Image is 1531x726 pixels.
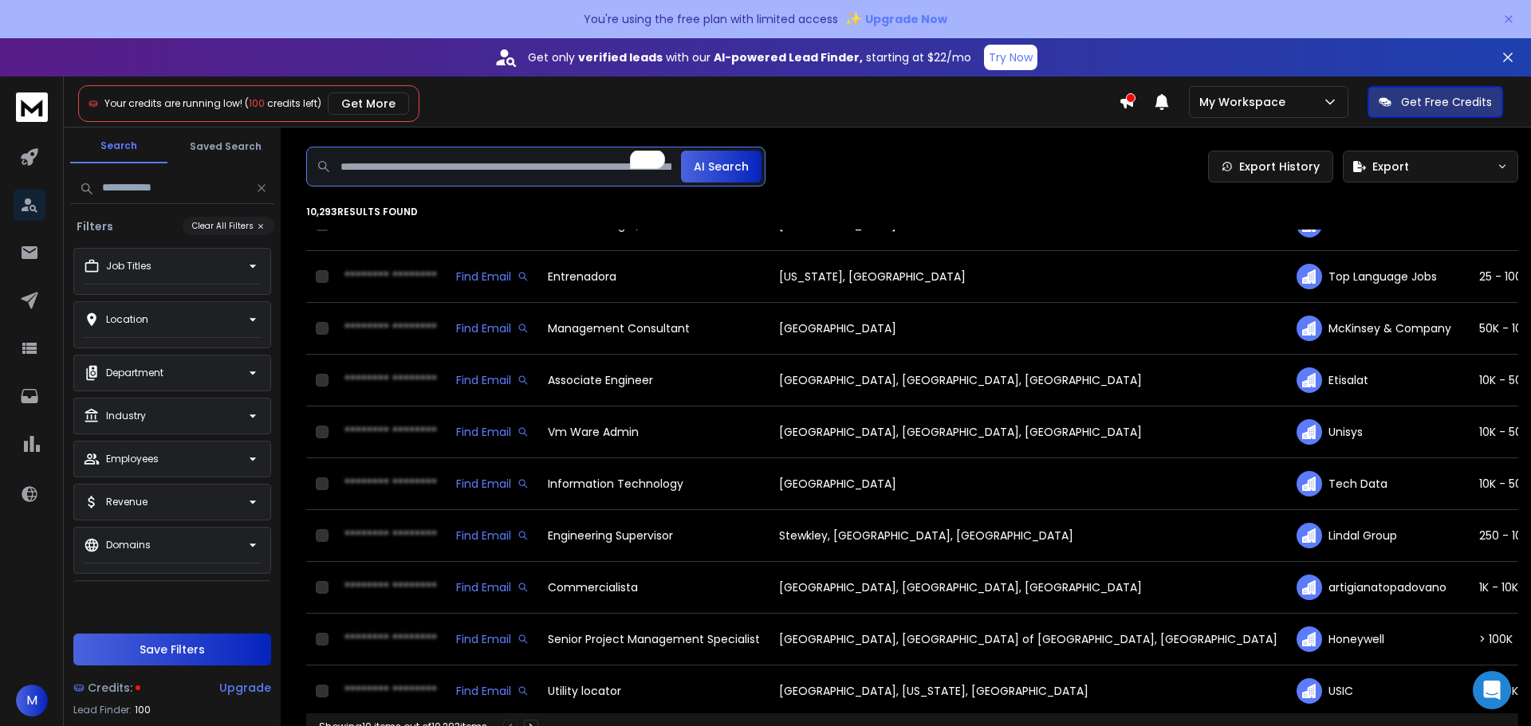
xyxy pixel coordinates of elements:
[106,367,163,379] p: Department
[456,372,529,388] div: Find Email
[769,303,1287,355] td: [GEOGRAPHIC_DATA]
[769,458,1287,510] td: [GEOGRAPHIC_DATA]
[183,217,274,235] button: Clear All Filters
[769,665,1287,717] td: [GEOGRAPHIC_DATA], [US_STATE], [GEOGRAPHIC_DATA]
[769,251,1287,303] td: [US_STATE], [GEOGRAPHIC_DATA]
[106,313,148,326] p: Location
[538,458,769,510] td: Information Technology
[306,206,1518,218] p: 10,293 results found
[844,3,947,35] button: ✨Upgrade Now
[106,539,151,551] p: Domains
[1297,678,1460,704] div: USIC
[340,151,671,182] textarea: To enrich screen reader interactions, please activate Accessibility in Grammarly extension settings
[88,680,132,696] span: Credits:
[769,406,1287,458] td: [GEOGRAPHIC_DATA], [GEOGRAPHIC_DATA], [GEOGRAPHIC_DATA]
[456,424,529,440] div: Find Email
[769,562,1287,614] td: [GEOGRAPHIC_DATA], [GEOGRAPHIC_DATA], [GEOGRAPHIC_DATA]
[1297,575,1460,600] div: artigianatopadovano
[1473,671,1511,709] div: Open Intercom Messenger
[16,685,48,716] button: M
[219,680,271,696] div: Upgrade
[1297,367,1460,393] div: Etisalat
[106,496,148,508] p: Revenue
[769,510,1287,562] td: Stewkley, [GEOGRAPHIC_DATA], [GEOGRAPHIC_DATA]
[456,528,529,544] div: Find Email
[538,614,769,665] td: Senior Project Management Specialist
[538,510,769,562] td: Engineering Supervisor
[1401,94,1492,110] p: Get Free Credits
[1368,86,1503,118] button: Get Free Credits
[106,410,146,422] p: Industry
[135,704,151,716] span: 100
[106,453,159,465] p: Employees
[584,11,838,27] p: You're using the free plan with limited access
[70,130,167,163] button: Search
[714,49,863,65] strong: AI-powered Lead Finder,
[989,49,1033,65] p: Try Now
[1372,159,1409,175] span: Export
[528,49,971,65] p: Get only with our starting at $22/mo
[1297,419,1460,445] div: Unisys
[1297,471,1460,496] div: Tech Data
[456,631,529,647] div: Find Email
[106,260,152,273] p: Job Titles
[681,151,762,182] button: AI Search
[865,11,947,27] span: Upgrade Now
[1199,94,1292,110] p: My Workspace
[769,614,1287,665] td: [GEOGRAPHIC_DATA], [GEOGRAPHIC_DATA] of [GEOGRAPHIC_DATA], [GEOGRAPHIC_DATA]
[538,406,769,458] td: Vm Ware Admin
[104,96,242,110] span: Your credits are running low!
[984,45,1037,70] button: Try Now
[769,355,1287,406] td: [GEOGRAPHIC_DATA], [GEOGRAPHIC_DATA], [GEOGRAPHIC_DATA]
[73,704,132,716] p: Lead Finder:
[844,8,862,30] span: ✨
[538,251,769,303] td: Entrenadora
[538,303,769,355] td: Management Consultant
[456,476,529,492] div: Find Email
[1297,264,1460,289] div: Top Language Jobs
[249,96,265,110] span: 100
[456,579,529,595] div: Find Email
[456,320,529,336] div: Find Email
[456,683,529,699] div: Find Email
[73,672,271,704] a: Credits:Upgrade
[1297,316,1460,341] div: McKinsey & Company
[456,269,529,285] div: Find Email
[1208,151,1333,182] a: Export History
[177,131,274,163] button: Saved Search
[538,355,769,406] td: Associate Engineer
[73,634,271,665] button: Save Filters
[70,218,120,234] h3: Filters
[1297,523,1460,548] div: Lindal Group
[16,92,48,122] img: logo
[328,92,409,115] button: Get More
[245,96,321,110] span: ( credits left)
[538,665,769,717] td: Utility locator
[1297,626,1460,652] div: Honeywell
[578,49,663,65] strong: verified leads
[538,562,769,614] td: Commercialista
